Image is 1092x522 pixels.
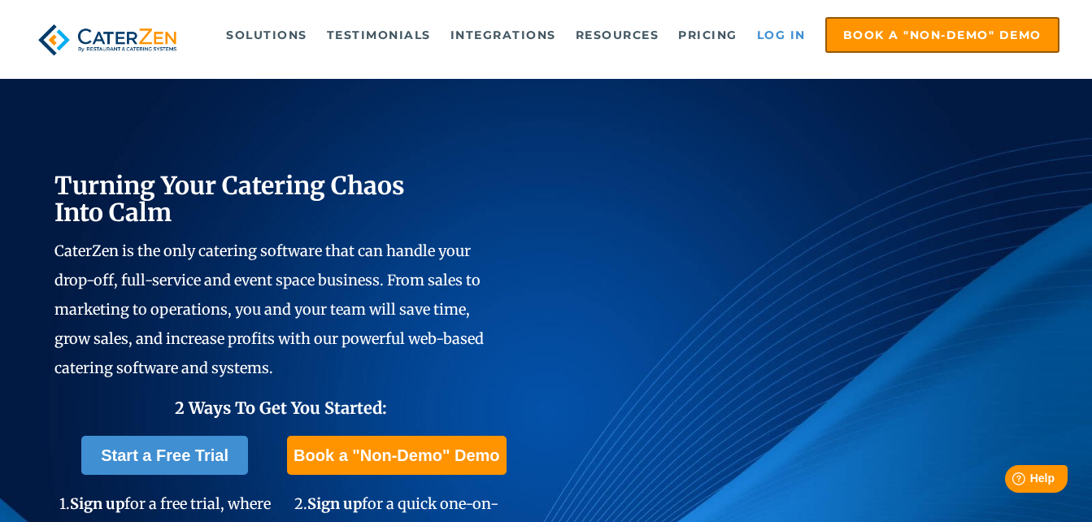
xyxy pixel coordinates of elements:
[307,494,362,513] span: Sign up
[442,19,564,51] a: Integrations
[54,170,405,228] span: Turning Your Catering Chaos Into Calm
[208,17,1059,53] div: Navigation Menu
[33,17,181,63] img: caterzen
[568,19,668,51] a: Resources
[670,19,746,51] a: Pricing
[319,19,439,51] a: Testimonials
[947,459,1074,504] iframe: Help widget launcher
[749,19,814,51] a: Log in
[287,436,506,475] a: Book a "Non-Demo" Demo
[218,19,315,51] a: Solutions
[54,241,484,377] span: CaterZen is the only catering software that can handle your drop-off, full-service and event spac...
[81,436,248,475] a: Start a Free Trial
[70,494,124,513] span: Sign up
[175,398,387,418] span: 2 Ways To Get You Started:
[825,17,1059,53] a: Book a "Non-Demo" Demo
